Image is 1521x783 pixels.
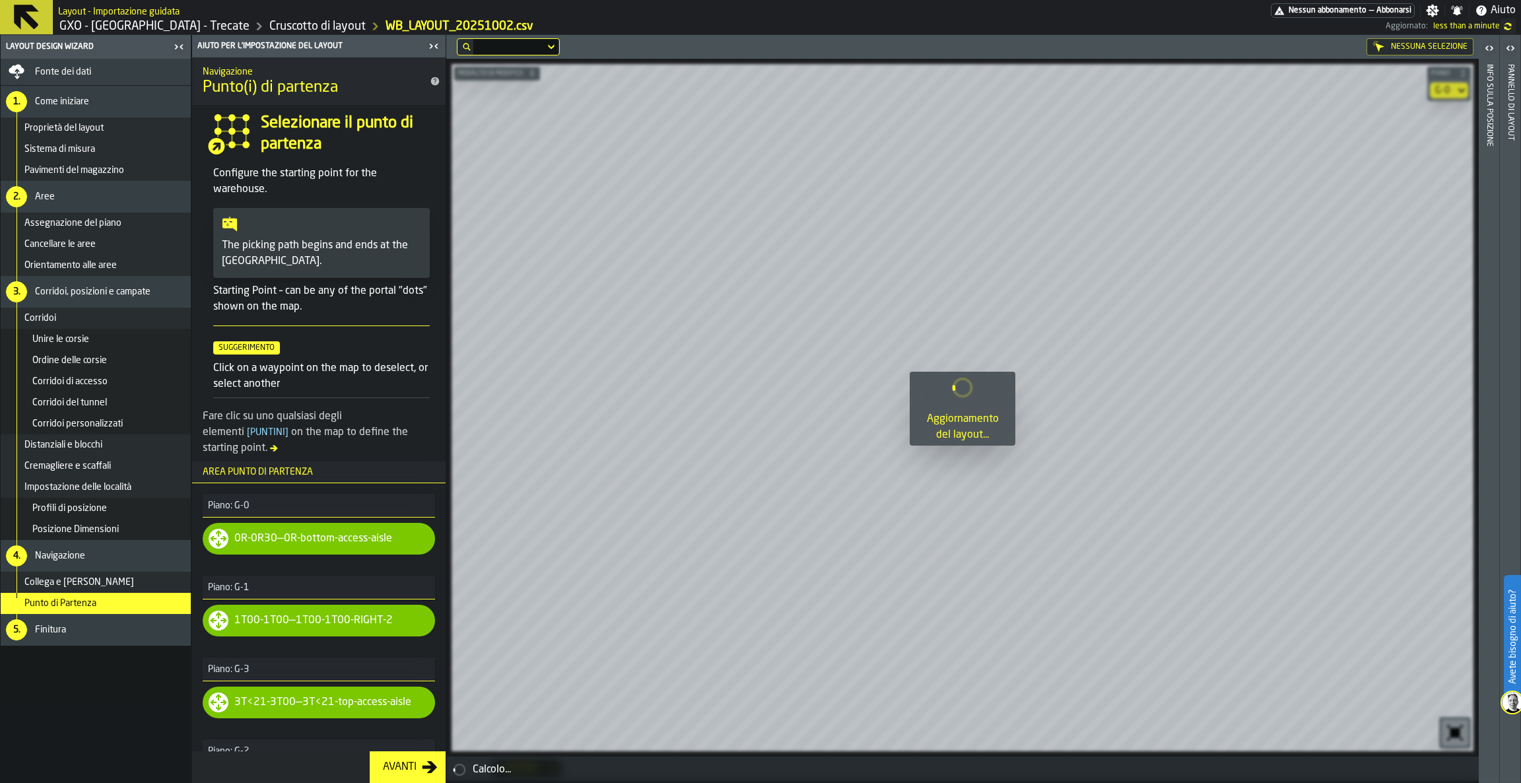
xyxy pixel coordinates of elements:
li: menu Pavimenti del magazzino [1,160,191,181]
div: Aggiornamento del layout... [920,411,1005,443]
div: 3. [6,281,27,302]
h2: Sub Title [203,64,414,77]
a: link-to-/wh/i/7274009e-5361-4e21-8e36-7045ee840609 [59,19,250,34]
div: Fare clic su uno qualsiasi degli elementi on the map to define the starting point. [203,409,440,456]
span: Corridoi del tunnel [32,397,107,408]
span: Profili di posizione [32,503,107,514]
div: Aiuto per l'impostazione del layout [195,42,424,51]
span: Puntini [244,428,291,437]
span: Unire le corsie [32,334,89,345]
li: menu Ordine delle corsie [1,350,191,371]
span: Fonte dei dati [35,67,91,77]
div: Nessuna selezione [1367,38,1473,55]
div: Avanti [378,759,422,775]
a: link-to-/wh/i/7274009e-5361-4e21-8e36-7045ee840609/designer [269,19,366,34]
div: 5. [6,619,27,640]
span: ] [285,428,288,437]
h4: Selezionare il punto di partenza [261,113,430,155]
span: [ [247,428,250,437]
li: menu Cancellare le aree [1,234,191,255]
span: Aggiornato: [1386,22,1428,31]
button: button-Avanti [370,751,446,783]
span: Navigazione [35,551,85,561]
span: Finitura [35,625,66,635]
span: Piano: G-3 [203,664,249,675]
label: button-toggle-Impostazioni [1421,4,1444,17]
a: link-to-/wh/i/7274009e-5361-4e21-8e36-7045ee840609/pricing/ [1271,3,1415,18]
span: 08/10/2025, 16:55:48 [1433,22,1500,31]
li: menu Cremagliere e scaffali [1,456,191,477]
p: Starting Point – can be any of the portal "dots" shown on the map. [213,283,430,315]
li: menu Punto di Partenza [1,593,191,614]
span: Punto di Partenza [24,598,96,609]
div: Abbonamento al menu [1271,3,1415,18]
p: Click on a waypoint on the map to deselect, or select another [213,360,430,392]
span: Collega e [PERSON_NAME] [24,577,134,588]
li: menu Distanziali e blocchi [1,434,191,456]
header: Layout Design Wizard [1,35,191,59]
header: Info sulla posizione [1479,35,1499,783]
span: Cremagliere e scaffali [24,461,111,471]
li: menu Finitura [1,614,191,646]
span: Nessun abbonamento [1289,6,1367,15]
li: menu Assegnazione del piano [1,213,191,234]
h3: title-section-Piano: G-3 [203,658,435,681]
h3: title-section-Piano: G-2 [203,739,435,763]
p: Configure the starting point for the warehouse. [213,166,430,197]
span: Piano: G-2 [203,746,249,757]
div: — [234,695,430,710]
span: Distanziali e blocchi [24,440,102,450]
span: Corridoi, posizioni e campate [35,287,151,297]
span: Proprietà del layout [24,123,104,133]
h2: Sub Title [58,4,180,17]
nav: Breadcrumb [58,18,722,34]
div: Calcolo... [473,762,1473,778]
li: menu Corridoi, posizioni e campate [1,276,191,308]
div: 1T00-1T00 [234,613,289,629]
label: button-toggle-Chiudimi [170,39,188,55]
header: Aiuto per l'impostazione del layout [192,35,446,57]
span: Corridoi di accesso [32,376,108,387]
li: menu Fonte dei dati [1,59,191,86]
h3: title-section-Area Punto di partenza [192,461,446,483]
span: Piano: G-1 [203,582,249,593]
div: 1T00-1T00-RIGHT-2 [296,613,393,629]
div: 0R-0R30 [234,531,277,547]
span: Pavimenti del magazzino [24,165,124,176]
li: menu Unire le corsie [1,329,191,350]
div: 0R-bottom-access-aisle [284,531,392,547]
label: button-toggle-Aiuto [1470,3,1521,18]
li: menu Corridoi di accesso [1,371,191,392]
div: 3T<21-3T00 [234,695,296,710]
div: 3T<21-top-access-aisle [302,695,411,710]
span: Area Punto di partenza [192,467,313,477]
div: Pannello di layout [1506,61,1515,780]
span: Suggerimento [213,341,280,355]
li: menu Posizione Dimensioni [1,519,191,540]
li: menu Collega e Collega Aree [1,572,191,593]
li: menu Proprietà del layout [1,118,191,139]
label: Avete bisogno di aiuto? [1505,576,1520,697]
div: 4. [6,545,27,566]
span: Piano: G-0 [203,500,249,511]
div: — [234,531,430,547]
li: menu Corridoi del tunnel [1,392,191,413]
li: menu Corridoi [1,308,191,329]
h3: title-section-Piano: G-1 [203,576,435,599]
label: button-toggle-Aperto [1480,38,1499,61]
h3: title-section-Piano: G-0 [203,494,435,518]
li: menu Aree [1,181,191,213]
label: button-toggle-Notifiche [1445,4,1469,17]
li: menu Sistema di misura [1,139,191,160]
span: Corridoi personalizzati [32,419,123,429]
span: Orientamento alle aree [24,260,117,271]
span: Impostazione delle località [24,482,131,493]
span: Abbonarsi [1376,6,1411,15]
span: Aiuto [1491,3,1516,18]
li: menu Profili di posizione [1,498,191,519]
div: alert-Calcolo... [446,757,1479,783]
span: Corridoi [24,313,56,323]
div: 1. [6,91,27,112]
span: Sistema di misura [24,144,95,154]
div: Layout Design Wizard [3,42,170,51]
